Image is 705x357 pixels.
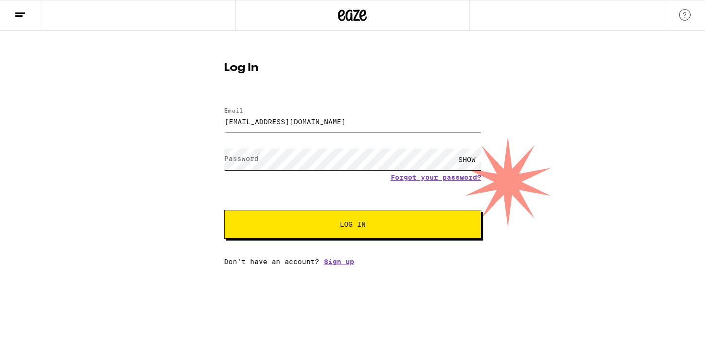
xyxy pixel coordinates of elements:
[340,221,366,228] span: Log In
[224,155,259,162] label: Password
[224,258,481,265] div: Don't have an account?
[453,149,481,170] div: SHOW
[391,173,481,181] a: Forgot your password?
[224,107,243,114] label: Email
[224,62,481,74] h1: Log In
[324,258,354,265] a: Sign up
[224,111,481,132] input: Email
[224,210,481,239] button: Log In
[22,7,42,15] span: Help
